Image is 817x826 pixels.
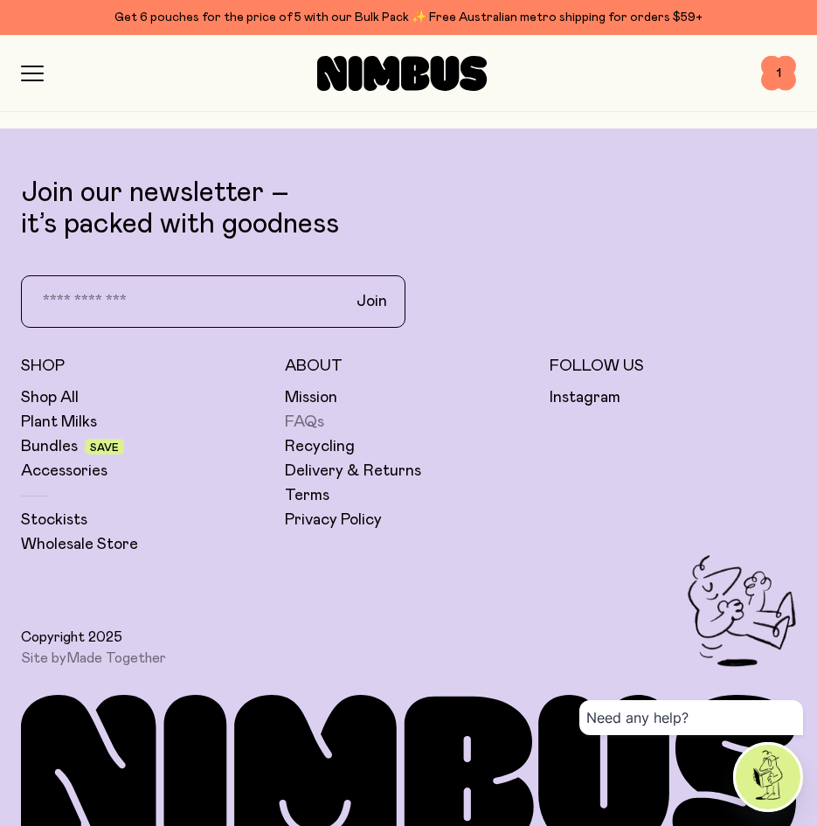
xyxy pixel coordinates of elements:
[285,510,382,531] a: Privacy Policy
[343,283,401,320] button: Join
[21,461,107,482] a: Accessories
[66,651,166,665] a: Made Together
[285,461,421,482] a: Delivery & Returns
[357,291,387,312] span: Join
[90,442,119,453] span: Save
[579,700,803,735] div: Need any help?
[21,7,796,28] div: Get 6 pouches for the price of 5 with our Bulk Pack ✨ Free Australian metro shipping for orders $59+
[285,485,329,506] a: Terms
[550,356,796,377] h5: Follow Us
[21,412,97,433] a: Plant Milks
[285,356,531,377] h5: About
[21,436,78,457] a: Bundles
[21,387,79,408] a: Shop All
[761,56,796,91] button: 1
[550,387,620,408] a: Instagram
[21,177,796,240] p: Join our newsletter – it’s packed with goodness
[285,436,355,457] a: Recycling
[21,356,267,377] h5: Shop
[21,510,87,531] a: Stockists
[736,745,800,809] img: agent
[21,534,138,555] a: Wholesale Store
[21,628,122,646] span: Copyright 2025
[285,412,324,433] a: FAQs
[21,649,166,667] span: Site by
[285,387,337,408] a: Mission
